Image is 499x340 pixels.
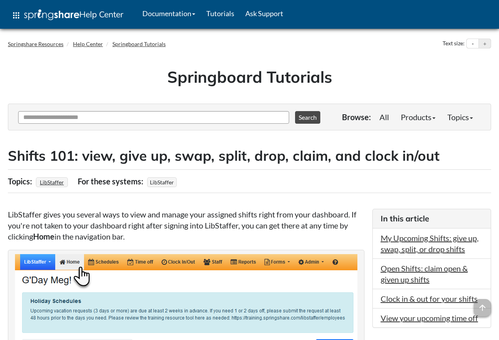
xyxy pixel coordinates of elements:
img: Springshare [24,9,79,20]
a: Springboard Tutorials [112,41,166,47]
a: apps Help Center [6,4,129,27]
span: apps [11,11,21,20]
a: arrow_upward [474,300,491,309]
span: LibStaffer [147,177,177,187]
span: Help Center [79,9,123,19]
div: For these systems: [78,174,145,189]
button: Increase text size [479,39,491,48]
a: Clock in & out for your shifts [381,294,478,303]
h1: Springboard Tutorials [14,66,485,88]
a: All [374,109,395,125]
strong: Home [33,232,54,241]
a: Topics [441,109,479,125]
a: View your upcoming time off [381,313,478,323]
a: Documentation [137,4,201,23]
div: Text size: [441,39,466,49]
a: Products [395,109,441,125]
a: Springshare Resources [8,41,64,47]
p: LibStaffer gives you several ways to view and manage your assigned shifts right from your dashboa... [8,209,364,242]
button: Decrease text size [467,39,478,48]
a: My Upcoming Shifts: give up, swap, split, or drop shifts [381,233,478,254]
span: arrow_upward [474,299,491,316]
h3: In this article [381,213,483,224]
p: Browse: [342,111,371,123]
button: Search [295,111,320,124]
div: Topics: [8,174,34,189]
h2: Shifts 101: view, give up, swap, split, drop, claim, and clock in/out [8,146,491,165]
a: Help Center [73,41,103,47]
a: Open Shifts: claim open & given up shifts [381,264,468,284]
a: LibStaffer [39,177,65,188]
a: Ask Support [240,4,289,23]
a: Tutorials [201,4,240,23]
